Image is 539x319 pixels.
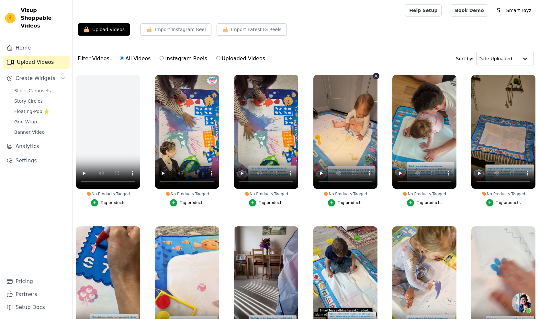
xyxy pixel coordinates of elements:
div: Tag products [496,200,521,205]
span: Create Widgets [16,74,55,82]
a: Pricing [3,275,70,288]
a: Upload Videos [3,56,70,69]
a: Floating-Pop ⭐ [10,107,70,116]
div: Sort by: [456,52,534,65]
button: Upload Videos [78,23,130,36]
button: Tag products [486,199,521,206]
button: Import Instagram Reel [140,23,211,36]
a: Slider Carousels [10,86,70,95]
label: All Videos [119,54,151,63]
div: Filter Videos: [78,51,269,66]
a: Analytics [3,140,70,153]
text: S [497,7,500,14]
span: Vizup Shoppable Videos [21,6,67,30]
label: Instagram Reels [159,54,207,63]
a: Setup Docs [3,301,70,314]
label: Uploaded Videos [216,54,265,63]
div: Tag products [259,200,284,205]
img: Vizup [5,13,16,23]
div: Tag products [101,200,126,205]
span: Grid Wrap [14,119,37,125]
button: Tag products [328,199,363,206]
div: Open chat [512,293,531,313]
p: Smart Toyz [504,5,534,16]
div: No Products Tagged [471,191,535,197]
input: All Videos [120,56,124,60]
button: Tag products [407,199,442,206]
a: Settings [3,154,70,167]
a: Banner Video [10,128,70,137]
div: No Products Tagged [76,191,140,197]
button: Tag products [91,199,126,206]
a: Home [3,41,70,54]
div: No Products Tagged [392,191,456,197]
div: No Products Tagged [234,191,298,197]
span: Floating-Pop ⭐ [14,108,49,115]
input: Instagram Reels [160,56,164,60]
a: Partners [3,288,70,301]
button: Tag products [249,199,284,206]
a: Book Demo [451,4,488,17]
span: Import Latest IG Reels [231,26,282,33]
button: Import Latest IG Reels [217,23,287,36]
a: Help Setup [405,4,442,17]
div: Tag products [180,200,205,205]
a: Grid Wrap [10,117,70,126]
button: Create Widgets [3,72,70,85]
div: No Products Tagged [155,191,219,197]
button: S Smart Toyz [493,5,534,16]
div: Tag products [417,200,442,205]
button: Tag products [170,199,205,206]
div: Tag products [338,200,363,205]
a: Story Circles [10,97,70,106]
span: Banner Video [14,129,45,135]
div: No Products Tagged [313,191,377,197]
span: Slider Carousels [14,87,51,94]
span: Story Circles [14,98,43,104]
input: Uploaded Videos [216,56,220,60]
button: Video Delete [373,73,379,79]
